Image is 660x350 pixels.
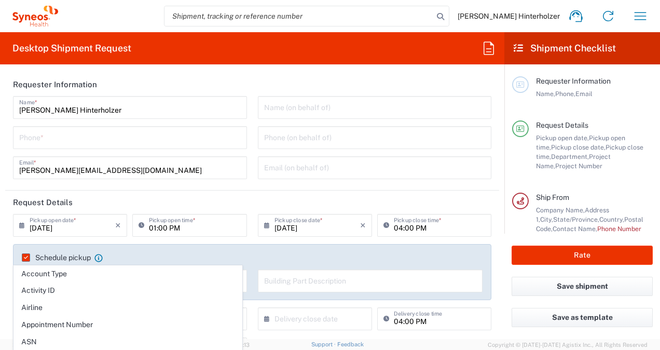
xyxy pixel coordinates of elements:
[14,334,242,350] span: ASN
[575,90,593,98] span: Email
[597,225,641,233] span: Phone Number
[14,317,242,333] span: Appointment Number
[164,6,433,26] input: Shipment, tracking or reference number
[536,193,569,201] span: Ship From
[14,300,242,316] span: Airline
[540,216,553,223] span: City,
[12,342,135,348] span: Server: 2025.18.0-a0edd1917ac
[311,341,337,347] a: Support
[14,266,242,282] span: Account Type
[536,90,555,98] span: Name,
[115,217,121,234] i: ×
[551,143,606,151] span: Pickup close date,
[14,282,242,299] span: Activity ID
[360,217,366,234] i: ×
[337,341,364,347] a: Feedback
[536,77,611,85] span: Requester Information
[458,11,560,21] span: [PERSON_NAME] Hinterholzer
[512,246,653,265] button: Rate
[536,206,585,214] span: Company Name,
[512,277,653,296] button: Save shipment
[13,197,73,208] h2: Request Details
[551,153,589,160] span: Department,
[536,134,589,142] span: Pickup open date,
[512,308,653,327] button: Save as template
[599,216,624,223] span: Country,
[514,42,616,55] h2: Shipment Checklist
[553,216,599,223] span: State/Province,
[536,121,588,129] span: Request Details
[13,79,97,90] h2: Requester Information
[12,42,131,55] h2: Desktop Shipment Request
[553,225,597,233] span: Contact Name,
[555,162,602,170] span: Project Number
[22,253,91,262] label: Schedule pickup
[555,90,575,98] span: Phone,
[488,340,648,349] span: Copyright © [DATE]-[DATE] Agistix Inc., All Rights Reserved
